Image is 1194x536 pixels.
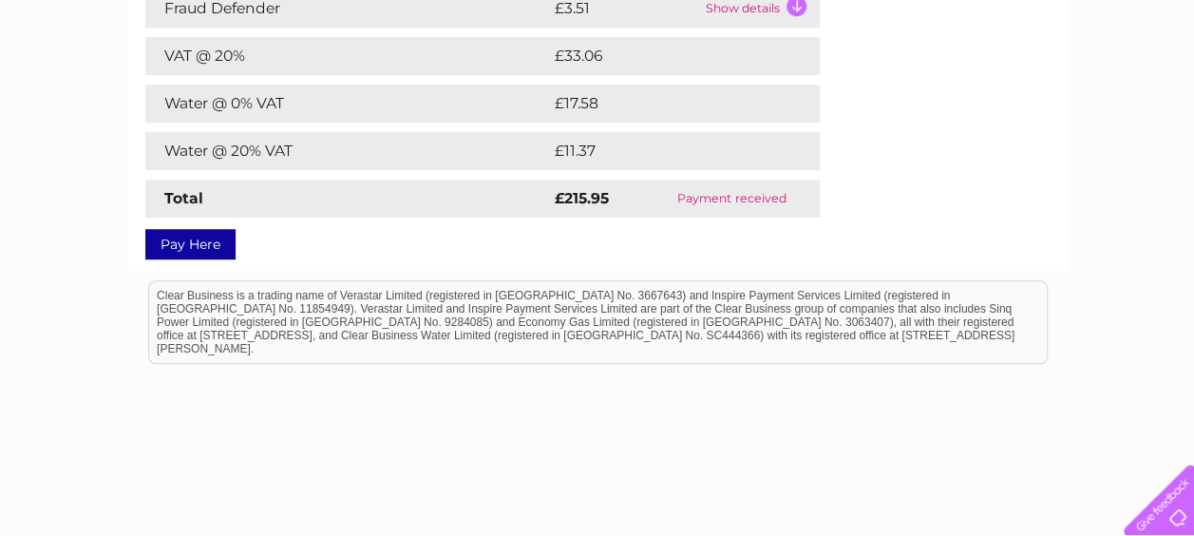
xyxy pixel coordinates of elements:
td: £33.06 [550,37,782,75]
td: VAT @ 20% [145,37,550,75]
img: logo.png [42,49,139,107]
a: Water [860,81,896,95]
td: £11.37 [550,132,777,170]
a: Pay Here [145,229,236,259]
strong: Total [164,189,203,207]
td: £17.58 [550,85,779,123]
a: 0333 014 3131 [836,10,967,33]
a: Telecoms [960,81,1017,95]
strong: £215.95 [555,189,609,207]
a: Log out [1131,81,1176,95]
td: Water @ 20% VAT [145,132,550,170]
td: Payment received [644,180,819,218]
a: Blog [1029,81,1056,95]
td: Water @ 0% VAT [145,85,550,123]
a: Energy [907,81,949,95]
a: Contact [1068,81,1114,95]
div: Clear Business is a trading name of Verastar Limited (registered in [GEOGRAPHIC_DATA] No. 3667643... [149,10,1047,92]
